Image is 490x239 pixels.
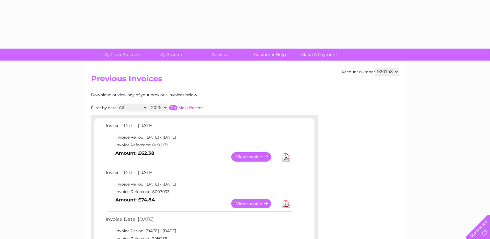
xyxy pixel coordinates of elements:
[104,215,293,227] td: Invoice Date: [DATE]
[104,133,293,141] td: Invoice Period: [DATE] - [DATE]
[104,168,293,180] td: Invoice Date: [DATE]
[178,105,203,110] a: Most Recent
[145,49,198,61] a: My Account
[104,188,293,196] td: Invoice Reference: 8007033
[231,152,279,162] a: View
[115,197,155,203] b: Amount: £74.84
[341,68,399,75] div: Account number
[115,150,154,156] b: Amount: £62.38
[96,49,149,61] a: My Clear Business
[91,93,261,97] div: Download or view any of your previous invoices below.
[91,74,399,86] h2: Previous Invoices
[104,180,293,188] td: Invoice Period: [DATE] - [DATE]
[104,121,293,133] td: Invoice Date: [DATE]
[91,104,261,111] div: Filter by date
[194,49,247,61] a: Services
[282,152,290,162] a: Download
[243,49,297,61] a: Customer Help
[104,227,293,235] td: Invoice Period: [DATE] - [DATE]
[282,199,290,208] a: Download
[104,141,293,149] td: Invoice Reference: 8096931
[231,199,279,208] a: View
[292,49,346,61] a: Make A Payment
